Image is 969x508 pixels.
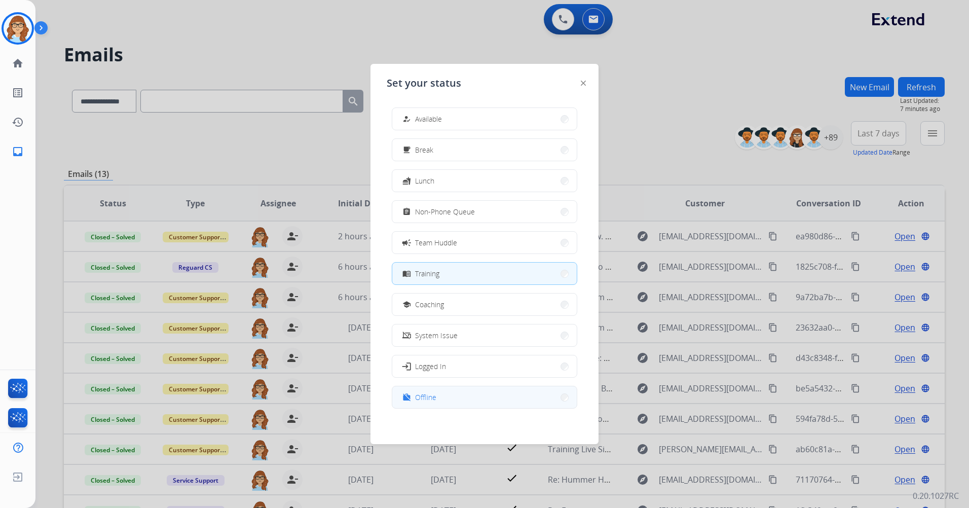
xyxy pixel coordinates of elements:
mat-icon: assignment [402,207,411,216]
span: Non-Phone Queue [415,206,475,217]
mat-icon: history [12,116,24,128]
mat-icon: inbox [12,146,24,158]
mat-icon: work_off [402,393,411,402]
mat-icon: login [401,361,412,371]
span: Training [415,268,439,279]
img: close-button [581,81,586,86]
mat-icon: phonelink_off [402,331,411,340]
span: Logged In [415,361,446,372]
img: avatar [4,14,32,43]
mat-icon: list_alt [12,87,24,99]
span: Set your status [387,76,461,90]
button: Logged In [392,355,577,377]
mat-icon: school [402,300,411,309]
span: Available [415,114,442,124]
span: Lunch [415,175,434,186]
span: Coaching [415,299,444,310]
button: Offline [392,386,577,408]
mat-icon: campaign [401,237,412,247]
span: System Issue [415,330,458,341]
button: Break [392,139,577,161]
button: Available [392,108,577,130]
button: Lunch [392,170,577,192]
button: Coaching [392,294,577,315]
mat-icon: how_to_reg [402,115,411,123]
button: System Issue [392,324,577,346]
button: Non-Phone Queue [392,201,577,223]
mat-icon: home [12,57,24,69]
button: Training [392,263,577,284]
button: Team Huddle [392,232,577,253]
mat-icon: menu_book [402,269,411,278]
mat-icon: free_breakfast [402,146,411,154]
p: 0.20.1027RC [913,490,959,502]
span: Offline [415,392,436,403]
span: Team Huddle [415,237,457,248]
span: Break [415,144,433,155]
mat-icon: fastfood [402,176,411,185]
